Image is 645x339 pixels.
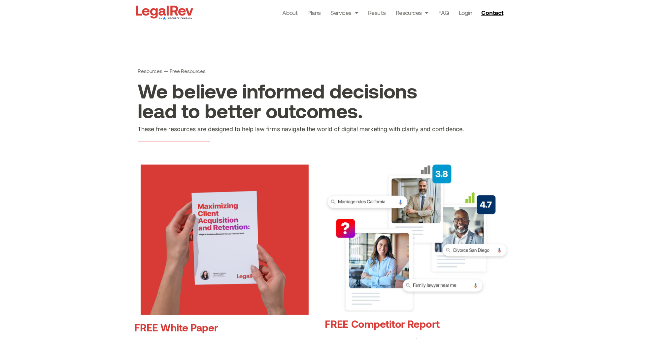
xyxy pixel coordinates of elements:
[282,8,472,17] nav: Menu
[307,8,321,17] a: Plans
[134,321,218,333] a: FREE White Paper
[459,8,472,17] a: Login
[138,68,507,74] h1: Resources — Free Resources
[479,7,508,18] a: Contact
[481,10,503,16] span: Contact
[325,318,440,330] a: FREE Competitor Report
[368,8,386,17] a: Results
[330,8,358,17] a: Services
[138,120,507,134] div: These free resources are designed to help law firms navigate the world of digital marketing with ...
[282,8,297,17] a: About
[438,8,449,17] a: FAQ
[396,8,428,17] a: Resources
[138,81,442,120] h1: We believe informed decisions lead to better outcomes.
